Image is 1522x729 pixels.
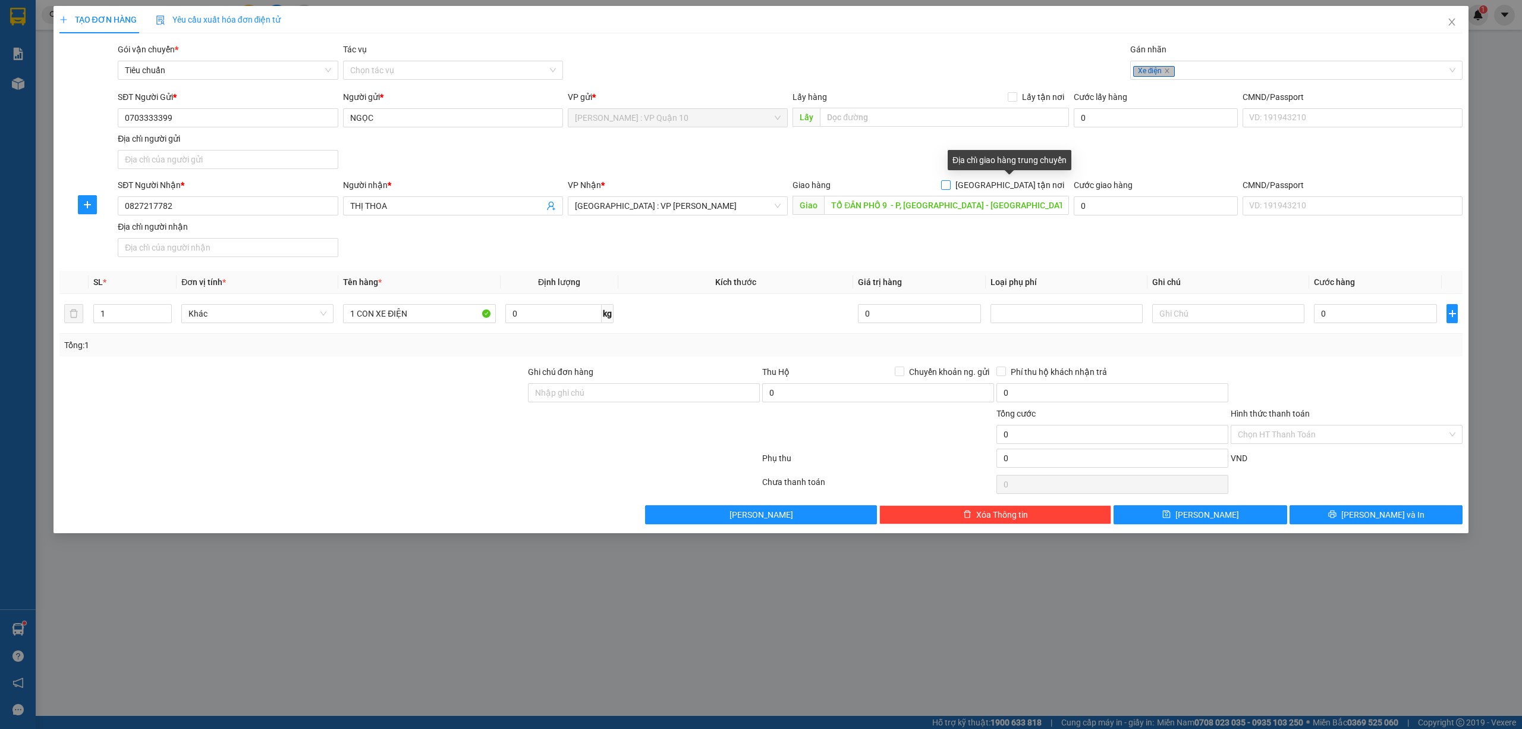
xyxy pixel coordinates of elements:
[64,304,83,323] button: delete
[33,40,63,51] strong: CSKH:
[1152,304,1304,323] input: Ghi Chú
[1231,409,1310,418] label: Hình thức thanh toán
[1130,45,1166,54] label: Gán nhãn
[858,304,981,323] input: 0
[948,150,1071,170] div: Địa chỉ giao hàng trung chuyển
[1074,196,1238,215] input: Cước giao hàng
[715,277,756,287] span: Kích thước
[879,505,1111,524] button: deleteXóa Thông tin
[1164,68,1170,74] span: close
[156,15,281,24] span: Yêu cầu xuất hóa đơn điện tử
[343,277,382,287] span: Tên hàng
[156,15,165,25] img: icon
[645,505,877,524] button: [PERSON_NAME]
[976,508,1028,521] span: Xóa Thông tin
[94,40,237,62] span: CÔNG TY TNHH CHUYỂN PHÁT NHANH BẢO AN
[1435,6,1468,39] button: Close
[1074,108,1238,127] input: Cước lấy hàng
[1243,179,1463,192] div: CMND/Passport
[602,304,614,323] span: kg
[118,132,338,145] div: Địa chỉ người gửi
[793,92,827,102] span: Lấy hàng
[1446,304,1458,323] button: plus
[181,277,226,287] span: Đơn vị tính
[951,179,1069,192] span: [GEOGRAPHIC_DATA] tận nơi
[986,271,1147,294] th: Loại phụ phí
[568,180,601,190] span: VP Nhận
[1290,505,1463,524] button: printer[PERSON_NAME] và In
[343,90,563,104] div: Người gửi
[1175,508,1239,521] span: [PERSON_NAME]
[1017,90,1069,104] span: Lấy tận nơi
[80,24,244,36] span: Ngày in phiếu: 12:02 ngày
[93,277,103,287] span: SL
[538,277,580,287] span: Định lượng
[824,196,1069,215] input: Dọc đường
[575,109,781,127] span: Hồ Chí Minh : VP Quận 10
[118,179,338,192] div: SĐT Người Nhận
[1243,90,1463,104] div: CMND/Passport
[343,304,495,323] input: VD: Bàn, Ghế
[546,201,556,211] span: user-add
[1231,453,1247,463] span: VND
[125,61,331,79] span: Tiêu chuẩn
[793,180,831,190] span: Giao hàng
[1328,510,1337,520] span: printer
[188,305,326,323] span: Khác
[793,108,820,127] span: Lấy
[5,40,90,61] span: [PHONE_NUMBER]
[118,90,338,104] div: SĐT Người Gửi
[996,409,1036,418] span: Tổng cước
[59,15,68,24] span: plus
[64,339,587,352] div: Tổng: 1
[1074,92,1127,102] label: Cước lấy hàng
[528,367,593,377] label: Ghi chú đơn hàng
[1162,510,1171,520] span: save
[528,383,760,402] input: Ghi chú đơn hàng
[1447,17,1457,27] span: close
[1133,66,1175,77] span: Xe điện
[118,220,338,233] div: Địa chỉ người nhận
[963,510,971,520] span: delete
[5,72,178,88] span: Mã đơn: VP101310250016
[118,150,338,169] input: Địa chỉ của người gửi
[1341,508,1424,521] span: [PERSON_NAME] và In
[1314,277,1355,287] span: Cước hàng
[1147,271,1309,294] th: Ghi chú
[1074,180,1133,190] label: Cước giao hàng
[568,90,788,104] div: VP gửi
[343,179,563,192] div: Người nhận
[1114,505,1287,524] button: save[PERSON_NAME]
[78,200,96,209] span: plus
[118,45,178,54] span: Gói vận chuyển
[729,508,793,521] span: [PERSON_NAME]
[343,45,367,54] label: Tác vụ
[793,196,824,215] span: Giao
[858,277,902,287] span: Giá trị hàng
[575,197,781,215] span: Đà Nẵng : VP Thanh Khê
[59,15,137,24] span: TẠO ĐƠN HÀNG
[84,5,240,21] strong: PHIẾU DÁN LÊN HÀNG
[904,365,994,378] span: Chuyển khoản ng. gửi
[762,367,790,377] span: Thu Hộ
[820,108,1069,127] input: Dọc đường
[78,195,97,214] button: plus
[761,452,995,473] div: Phụ thu
[1447,309,1457,318] span: plus
[761,475,995,496] div: Chưa thanh toán
[118,238,338,257] input: Địa chỉ của người nhận
[1006,365,1112,378] span: Phí thu hộ khách nhận trả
